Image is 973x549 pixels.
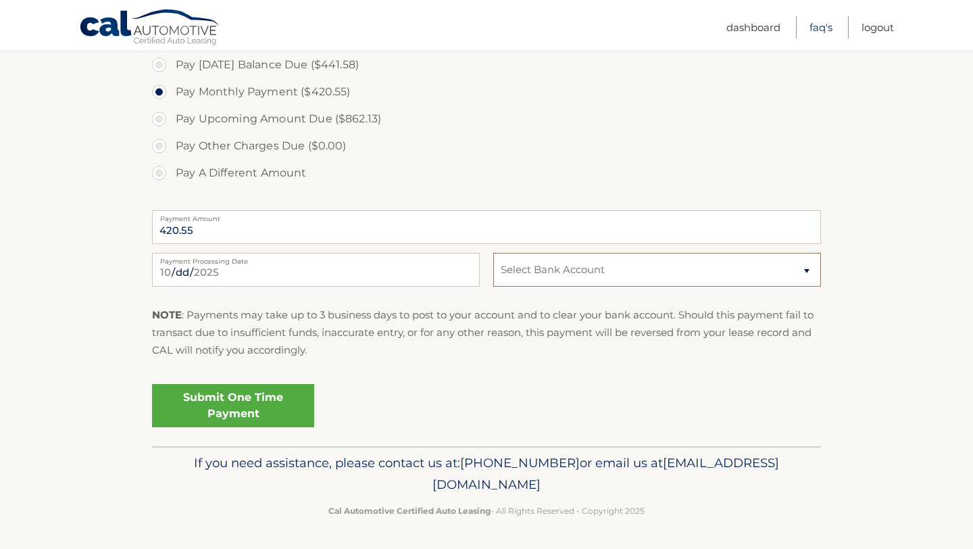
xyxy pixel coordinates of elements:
[152,253,480,264] label: Payment Processing Date
[862,16,894,39] a: Logout
[152,51,821,78] label: Pay [DATE] Balance Due ($441.58)
[152,253,480,287] input: Payment Date
[726,16,780,39] a: Dashboard
[152,160,821,187] label: Pay A Different Amount
[152,210,821,244] input: Payment Amount
[79,9,221,48] a: Cal Automotive
[460,455,580,471] span: [PHONE_NUMBER]
[161,452,812,496] p: If you need assistance, please contact us at: or email us at
[161,504,812,518] p: - All Rights Reserved - Copyright 2025
[152,308,182,321] strong: NOTE
[809,16,832,39] a: FAQ's
[152,210,821,221] label: Payment Amount
[152,133,821,160] label: Pay Other Charges Due ($0.00)
[432,455,779,492] span: [EMAIL_ADDRESS][DOMAIN_NAME]
[152,306,821,360] p: : Payments may take up to 3 business days to post to your account and to clear your bank account....
[152,78,821,105] label: Pay Monthly Payment ($420.55)
[152,105,821,133] label: Pay Upcoming Amount Due ($862.13)
[328,506,491,516] strong: Cal Automotive Certified Auto Leasing
[152,384,314,427] a: Submit One Time Payment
